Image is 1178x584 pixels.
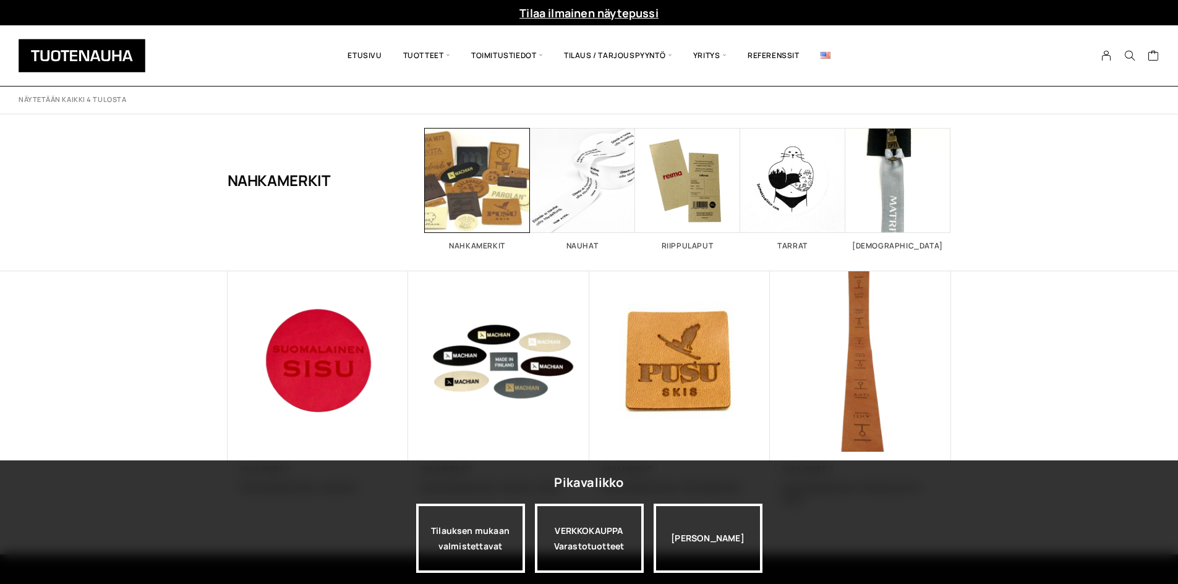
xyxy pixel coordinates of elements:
h2: Nauhat [530,242,635,250]
a: Visit product category Vedin [845,128,950,250]
a: VERKKOKAUPPAVarastotuotteet [535,504,644,573]
div: Pikavalikko [554,472,623,494]
h2: [DEMOGRAPHIC_DATA] [845,242,950,250]
p: Näytetään kaikki 4 tulosta [19,95,126,104]
a: Visit product category Nahkamerkit [425,128,530,250]
h2: Nahkamerkit [425,242,530,250]
h2: Tarrat [740,242,845,250]
button: Search [1118,50,1142,61]
a: Tilaa ilmainen näytepussi [519,6,659,20]
a: My Account [1095,50,1119,61]
a: Visit product category Tarrat [740,128,845,250]
span: Yritys [683,35,737,77]
div: VERKKOKAUPPA Varastotuotteet [535,504,644,573]
a: Cart [1148,49,1159,64]
a: Etusivu [337,35,392,77]
img: English [821,52,830,59]
span: Tilaus / Tarjouspyyntö [553,35,683,77]
a: Visit product category Riippulaput [635,128,740,250]
span: Toimitustiedot [461,35,553,77]
div: [PERSON_NAME] [654,504,762,573]
h1: Nahkamerkit [228,128,331,233]
span: Tuotteet [393,35,461,77]
h2: Riippulaput [635,242,740,250]
a: Visit product category Nauhat [530,128,635,250]
img: Tuotenauha Oy [19,39,145,72]
a: Tilauksen mukaan valmistettavat [416,504,525,573]
a: Referenssit [737,35,810,77]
